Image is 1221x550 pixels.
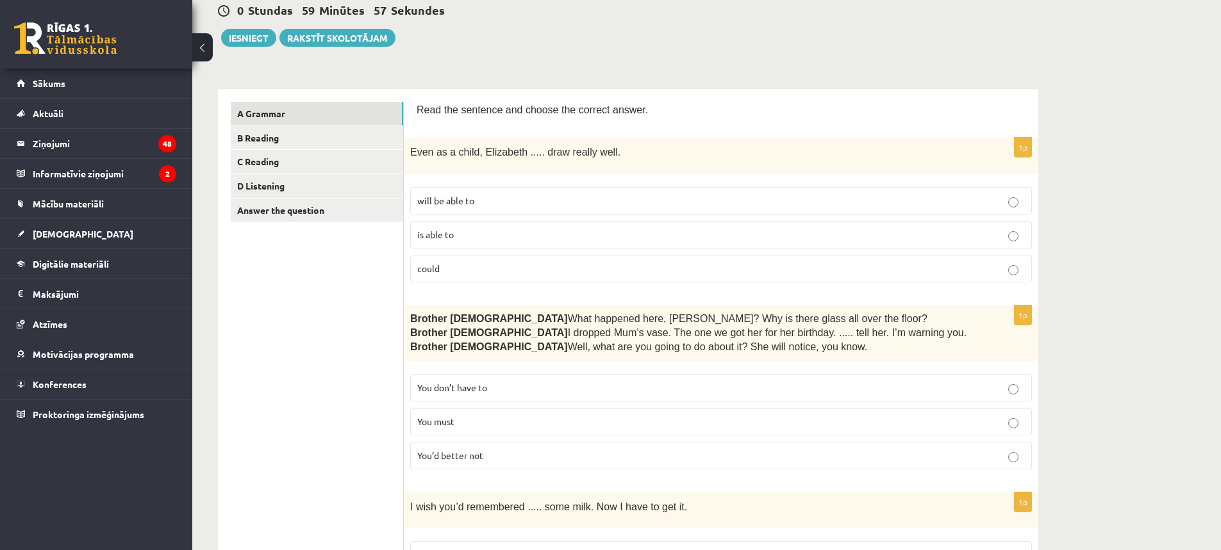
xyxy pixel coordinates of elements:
[33,198,104,209] span: Mācību materiāli
[1008,418,1018,428] input: You must
[17,369,176,399] a: Konferences
[374,3,386,17] span: 57
[302,3,315,17] span: 59
[33,408,144,420] span: Proktoringa izmēģinājums
[410,313,568,324] span: Brother [DEMOGRAPHIC_DATA]
[231,126,403,150] a: B Reading
[231,150,403,174] a: C Reading
[33,159,176,188] legend: Informatīvie ziņojumi
[33,258,109,270] span: Digitālie materiāli
[33,378,87,390] span: Konferences
[231,174,403,198] a: D Listening
[17,249,176,279] a: Digitālie materiāli
[17,279,176,309] a: Maksājumi
[248,3,293,17] span: Stundas
[17,99,176,128] a: Aktuāli
[1008,197,1018,207] input: will be able to
[319,3,365,17] span: Minūtes
[1014,492,1032,512] p: 1p
[1008,452,1018,462] input: You’d better not
[158,135,176,152] i: 48
[417,449,483,461] span: You’d better not
[33,108,63,119] span: Aktuāli
[237,3,244,17] span: 0
[417,195,474,206] span: will be able to
[17,129,176,158] a: Ziņojumi48
[568,341,868,352] span: Well, what are you going to do about it? She will notice, you know.
[33,129,176,158] legend: Ziņojumi
[410,501,687,512] span: I wish you’d remembered ..... some milk. Now I have to get it.
[33,228,133,239] span: [DEMOGRAPHIC_DATA]
[17,219,176,248] a: [DEMOGRAPHIC_DATA]
[17,69,176,98] a: Sākums
[17,400,176,429] a: Proktoringa izmēģinājums
[417,263,440,274] span: could
[221,29,276,47] button: Iesniegt
[417,382,487,393] span: You don’t have to
[17,159,176,188] a: Informatīvie ziņojumi2
[33,348,134,360] span: Motivācijas programma
[17,189,176,218] a: Mācību materiāli
[14,22,117,54] a: Rīgas 1. Tālmācības vidusskola
[1008,384,1018,394] input: You don’t have to
[1008,265,1018,275] input: could
[417,416,454,427] span: You must
[417,229,454,240] span: is able to
[410,341,568,352] span: Brother [DEMOGRAPHIC_DATA]
[1008,231,1018,241] input: is able to
[159,165,176,182] i: 2
[568,313,927,324] span: What happened here, [PERSON_NAME]? Why is there glass all over the floor?
[33,318,67,330] span: Atzīmes
[568,327,967,338] span: I dropped Mum’s vase. The one we got her for her birthday. ..... tell her. I’m warning you.
[17,309,176,339] a: Atzīmes
[231,102,403,125] a: A Grammar
[417,104,648,115] span: Read the sentence and choose the correct answer.
[33,279,176,309] legend: Maksājumi
[231,198,403,222] a: Answer the question
[1014,137,1032,158] p: 1p
[17,339,176,369] a: Motivācijas programma
[391,3,445,17] span: Sekundes
[1014,305,1032,325] p: 1p
[279,29,395,47] a: Rakstīt skolotājam
[33,77,65,89] span: Sākums
[410,327,568,338] span: Brother [DEMOGRAPHIC_DATA]
[410,147,620,158] span: Even as a child, Elizabeth ..... draw really well.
